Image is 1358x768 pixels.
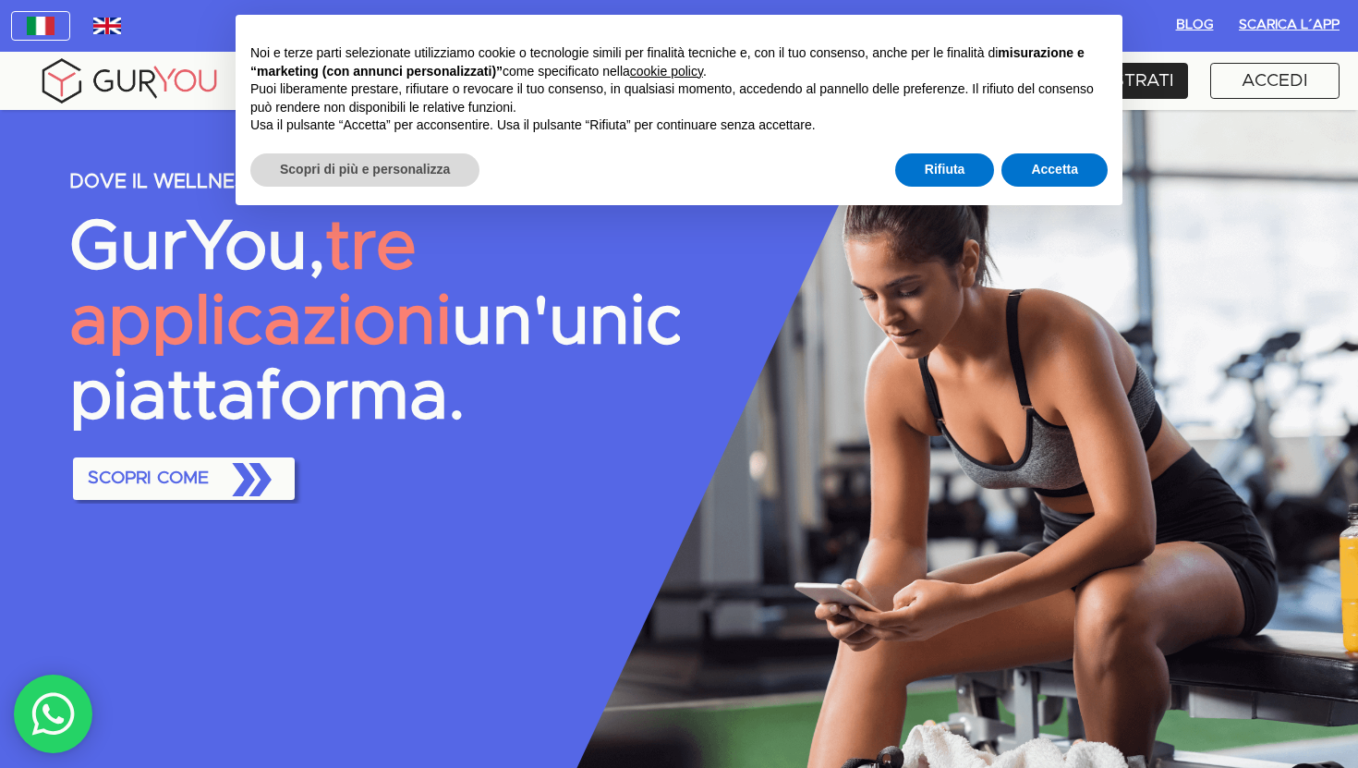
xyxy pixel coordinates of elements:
[1172,14,1217,37] span: BLOG
[250,45,1085,79] strong: misurazione e “marketing (con annunci personalizzati)”
[1210,63,1340,99] a: ACCEDI
[1231,11,1347,41] button: Scarica l´App
[630,64,703,79] a: cookie policy
[1239,14,1340,37] span: Scarica l´App
[69,172,680,193] p: DOVE IL WELLNESS INCONTRA LA TECNOLOGIA
[1001,153,1108,187] button: Accetta
[250,116,1108,135] p: Usa il pulsante “Accetta” per acconsentire. Usa il pulsante “Rifiuta” per continuare senza accett...
[27,17,55,35] img: italy.83948c3f.jpg
[250,153,479,187] button: Scopri di più e personalizza
[37,55,222,106] img: gyLogo01.5aaa2cff.png
[250,80,1108,116] p: Puoi liberamente prestare, rifiutare o revocare il tuo consenso, in qualsiasi momento, accedendo ...
[80,449,287,508] span: SCOPRI COME
[93,18,121,34] img: wDv7cRK3VHVvwAAACV0RVh0ZGF0ZTpjcmVhdGUAMjAxOC0wMy0yNVQwMToxNzoxMiswMDowMGv4vjwAAAAldEVYdGRhdGU6bW...
[250,44,1108,80] p: Noi e terze parti selezionate utilizziamo cookie o tecnologie simili per finalità tecniche e, con...
[69,454,298,504] a: SCOPRI COME
[1165,11,1224,41] button: BLOG
[69,211,680,435] p: GurYou, un'unica piattaforma.
[30,691,77,738] img: whatsAppIcon.04b8739f.svg
[73,457,295,500] button: SCOPRI COME
[895,153,995,187] button: Rifiuta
